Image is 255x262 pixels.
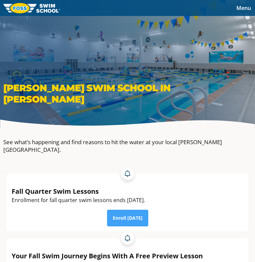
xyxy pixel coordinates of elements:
div: Fall Quarter Swim Lessons [12,187,145,196]
div: Enrollment for fall quarter swim lessons ends [DATE]. [12,196,145,205]
div: Your Fall Swim Journey Begins With A Free Preview Lesson [12,251,235,260]
a: Enroll [DATE] [107,210,148,226]
span: Menu [236,4,251,12]
button: Toggle navigation [232,3,255,13]
div: See what’s happening and find reasons to hit the water at your local [PERSON_NAME][GEOGRAPHIC_DATA]. [3,128,252,163]
img: FOSS Swim School Logo [3,3,60,13]
h1: [PERSON_NAME] Swim School in [PERSON_NAME] [3,82,252,105]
